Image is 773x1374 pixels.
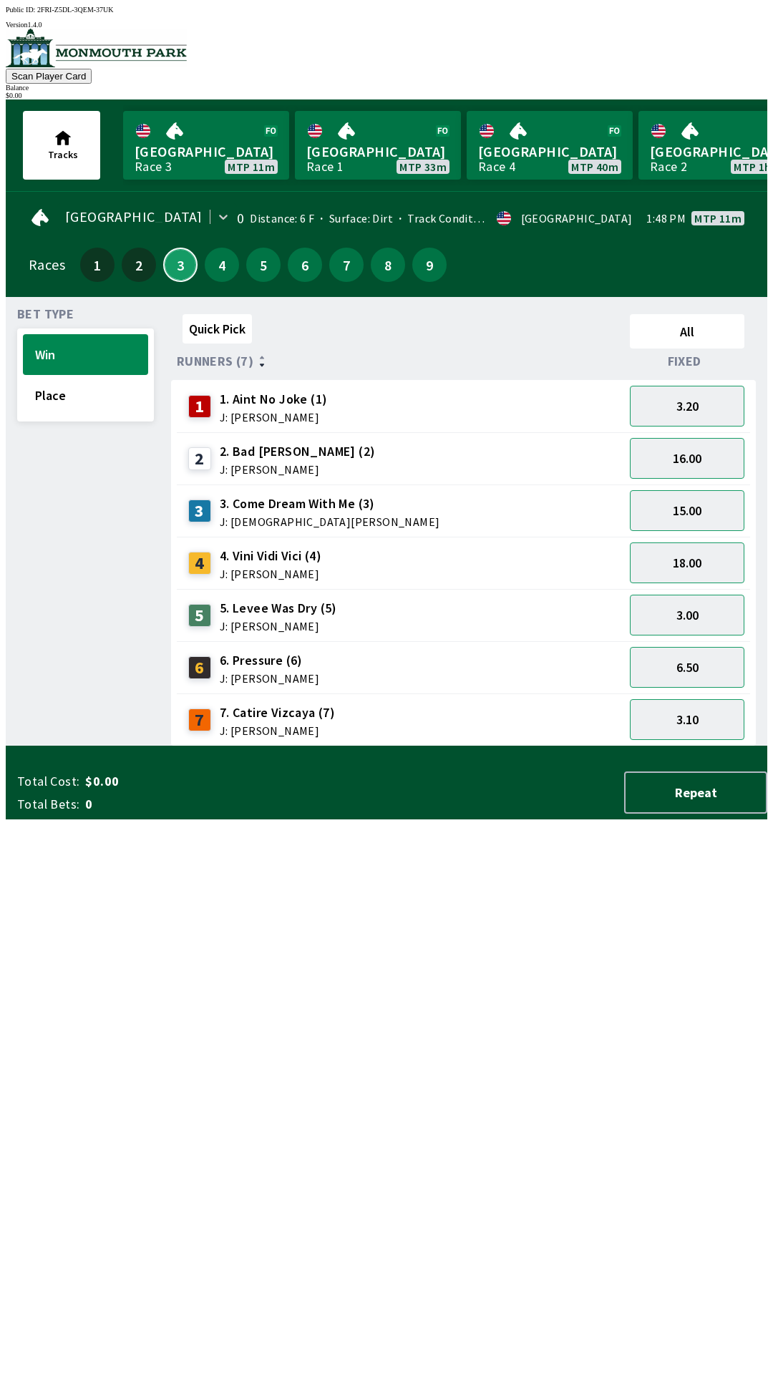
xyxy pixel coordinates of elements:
span: Runners (7) [177,356,253,367]
a: [GEOGRAPHIC_DATA]Race 1MTP 33m [295,111,461,180]
button: Scan Player Card [6,69,92,84]
button: 3.10 [630,699,744,740]
span: 2. Bad [PERSON_NAME] (2) [220,442,376,461]
button: 15.00 [630,490,744,531]
span: J: [DEMOGRAPHIC_DATA][PERSON_NAME] [220,516,440,527]
button: 6 [288,248,322,282]
div: Public ID: [6,6,767,14]
span: 5 [250,260,277,270]
button: Quick Pick [183,314,252,343]
span: 6.50 [676,659,699,676]
span: J: [PERSON_NAME] [220,725,335,736]
button: 3.00 [630,595,744,635]
span: Tracks [48,148,78,161]
button: 2 [122,248,156,282]
div: Race 2 [650,161,687,172]
button: Tracks [23,111,100,180]
div: Version 1.4.0 [6,21,767,29]
span: 2 [125,260,152,270]
span: [GEOGRAPHIC_DATA] [135,142,278,161]
span: 0 [85,796,311,813]
span: J: [PERSON_NAME] [220,464,376,475]
span: 15.00 [673,502,701,519]
div: [GEOGRAPHIC_DATA] [521,213,633,224]
div: Fixed [624,354,750,369]
div: 5 [188,604,211,627]
a: [GEOGRAPHIC_DATA]Race 3MTP 11m [123,111,289,180]
span: 7. Catire Vizcaya (7) [220,703,335,722]
span: Track Condition: Firm [393,211,519,225]
button: 9 [412,248,447,282]
div: Runners (7) [177,354,624,369]
button: 6.50 [630,647,744,688]
span: J: [PERSON_NAME] [220,620,337,632]
span: 16.00 [673,450,701,467]
button: 16.00 [630,438,744,479]
span: 3.20 [676,398,699,414]
span: J: [PERSON_NAME] [220,568,321,580]
span: 4 [208,260,235,270]
button: 5 [246,248,281,282]
button: 4 [205,248,239,282]
span: Distance: 6 F [250,211,314,225]
span: 4. Vini Vidi Vici (4) [220,547,321,565]
span: All [636,323,738,340]
span: Place [35,387,136,404]
button: 3.20 [630,386,744,427]
span: 6 [291,260,319,270]
span: 1. Aint No Joke (1) [220,390,328,409]
div: Race 4 [478,161,515,172]
button: 18.00 [630,542,744,583]
span: Surface: Dirt [314,211,393,225]
span: MTP 11m [228,161,275,172]
span: J: [PERSON_NAME] [220,673,319,684]
div: $ 0.00 [6,92,767,99]
span: Fixed [668,356,701,367]
button: Repeat [624,771,767,814]
span: 1:48 PM [646,213,686,224]
div: Balance [6,84,767,92]
span: MTP 40m [571,161,618,172]
div: 0 [237,213,244,224]
span: 5. Levee Was Dry (5) [220,599,337,618]
div: 7 [188,708,211,731]
span: 3.10 [676,711,699,728]
span: Win [35,346,136,363]
button: 1 [80,248,115,282]
span: [GEOGRAPHIC_DATA] [478,142,621,161]
button: All [630,314,744,349]
span: Repeat [637,784,754,801]
div: 3 [188,500,211,522]
img: venue logo [6,29,187,67]
span: Total Cost: [17,773,79,790]
span: 3. Come Dream With Me (3) [220,494,440,513]
span: 7 [333,260,360,270]
span: 18.00 [673,555,701,571]
div: Race 3 [135,161,172,172]
button: 8 [371,248,405,282]
span: [GEOGRAPHIC_DATA] [65,211,203,223]
span: 2FRI-Z5DL-3QEM-37UK [37,6,114,14]
div: Race 1 [306,161,344,172]
div: 4 [188,552,211,575]
span: 1 [84,260,111,270]
button: 7 [329,248,364,282]
span: $0.00 [85,773,311,790]
div: Races [29,259,65,271]
span: 9 [416,260,443,270]
div: 1 [188,395,211,418]
span: Quick Pick [189,321,245,337]
button: Place [23,375,148,416]
span: Total Bets: [17,796,79,813]
span: 6. Pressure (6) [220,651,319,670]
button: 3 [163,248,198,282]
span: J: [PERSON_NAME] [220,411,328,423]
div: 2 [188,447,211,470]
button: Win [23,334,148,375]
span: Bet Type [17,308,74,320]
a: [GEOGRAPHIC_DATA]Race 4MTP 40m [467,111,633,180]
span: MTP 33m [399,161,447,172]
span: MTP 11m [694,213,742,224]
span: [GEOGRAPHIC_DATA] [306,142,449,161]
div: 6 [188,656,211,679]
